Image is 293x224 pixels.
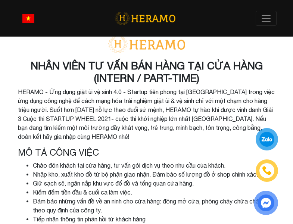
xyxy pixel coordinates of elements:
img: logo-with-text.png [106,35,188,53]
img: vn-flag.png [22,14,34,23]
li: Kiểm đếm tiền đầu & cuối ca làm việc. [33,188,275,197]
img: phone-icon [263,167,271,175]
h3: NHÂN VIÊN TƯ VẤN BÁN HÀNG TẠI CỬA HÀNG (INTERN / PART-TIME) [18,59,275,84]
h4: Mô tả công việc [18,147,275,158]
li: Đảm bảo những vấn đề về an ninh cho cửa hàng: đóng mở cửa, phòng cháy chữa cháy,... theo quy định... [33,197,275,215]
img: logo [115,11,175,26]
li: Giữ sạch sẽ, ngăn nắp khu vực để đồ và tổng quan cửa hàng. [33,179,275,188]
li: Chào đón khách tại cửa hàng, tư vấn gói dịch vụ theo nhu cầu của khách. [33,161,275,170]
li: Nhập kho, xuất kho đồ từ bộ phận giao nhận. Đảm bảo số lượng đồ ở shop chính xác. [33,170,275,179]
li: Tiếp nhận thông tin phản hồi từ khách hàng [33,215,275,224]
a: phone-icon [257,161,277,181]
p: HERAMO - Ứng dụng giặt ủi vệ sinh 4.0 - Startup tiên phong tại [GEOGRAPHIC_DATA] trong việc ứng d... [18,87,275,141]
